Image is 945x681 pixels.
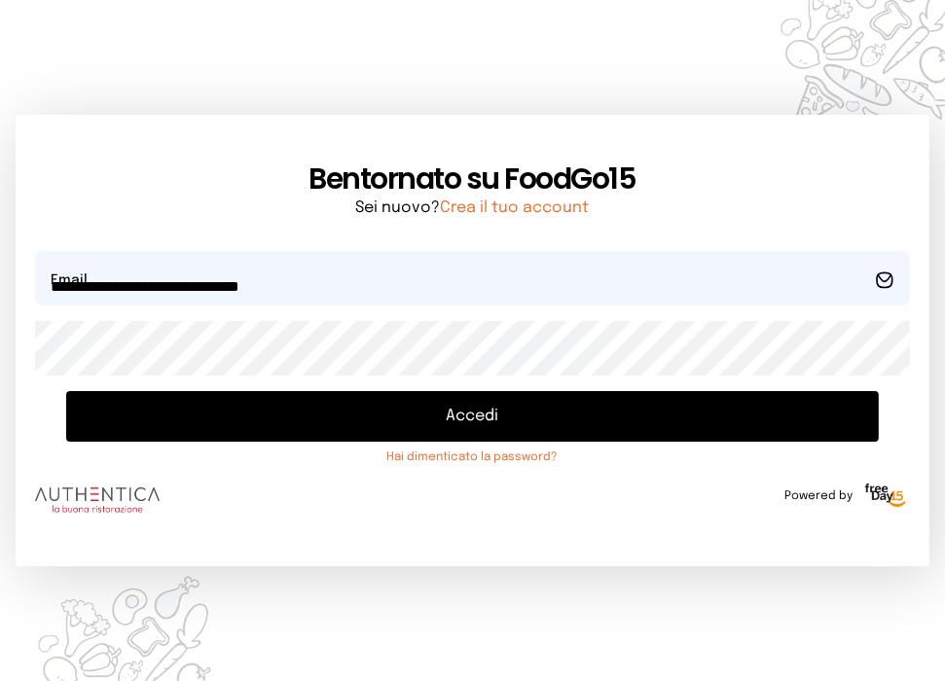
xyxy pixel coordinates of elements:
img: logo.8f33a47.png [35,487,160,513]
span: Powered by [785,488,854,504]
p: Sei nuovo? [35,197,910,220]
a: Crea il tuo account [441,199,590,216]
button: Accedi [66,391,879,442]
a: Hai dimenticato la password? [66,449,879,465]
img: logo-freeday.3e08031.png [861,481,910,512]
h1: Bentornato su FoodGo15 [35,161,910,197]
